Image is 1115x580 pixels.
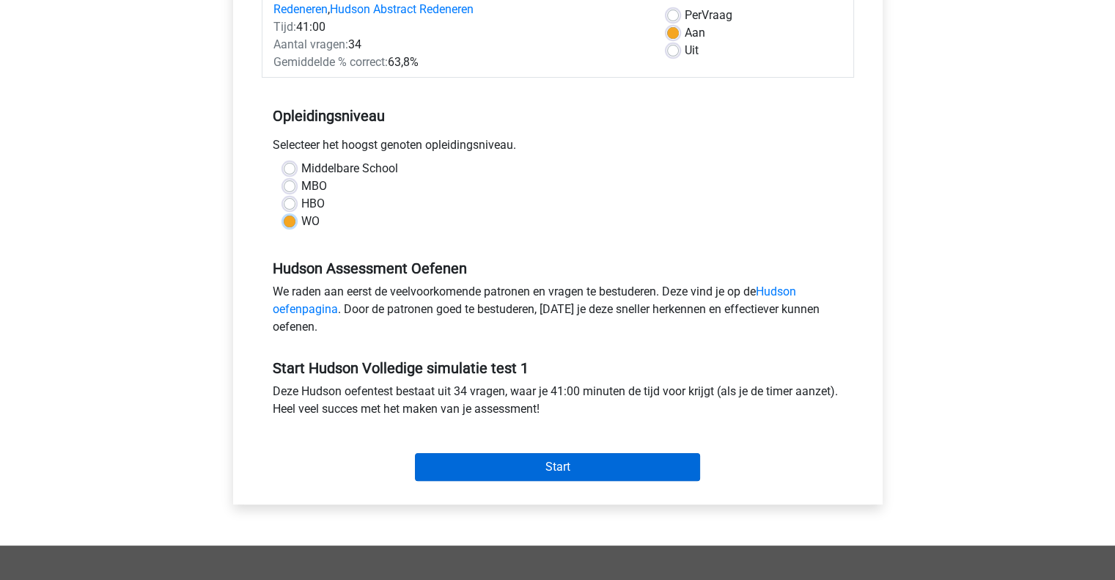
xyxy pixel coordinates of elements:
[273,55,388,69] span: Gemiddelde % correct:
[301,213,320,230] label: WO
[685,8,702,22] span: Per
[273,359,843,377] h5: Start Hudson Volledige simulatie test 1
[262,54,656,71] div: 63,8%
[301,160,398,177] label: Middelbare School
[273,101,843,131] h5: Opleidingsniveau
[685,42,699,59] label: Uit
[301,177,327,195] label: MBO
[330,2,474,16] a: Hudson Abstract Redeneren
[262,283,854,342] div: We raden aan eerst de veelvoorkomende patronen en vragen te bestuderen. Deze vind je op de . Door...
[273,260,843,277] h5: Hudson Assessment Oefenen
[685,24,705,42] label: Aan
[262,383,854,424] div: Deze Hudson oefentest bestaat uit 34 vragen, waar je 41:00 minuten de tijd voor krijgt (als je de...
[262,36,656,54] div: 34
[262,136,854,160] div: Selecteer het hoogst genoten opleidingsniveau.
[273,20,296,34] span: Tijd:
[415,453,700,481] input: Start
[301,195,325,213] label: HBO
[262,18,656,36] div: 41:00
[685,7,732,24] label: Vraag
[273,37,348,51] span: Aantal vragen:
